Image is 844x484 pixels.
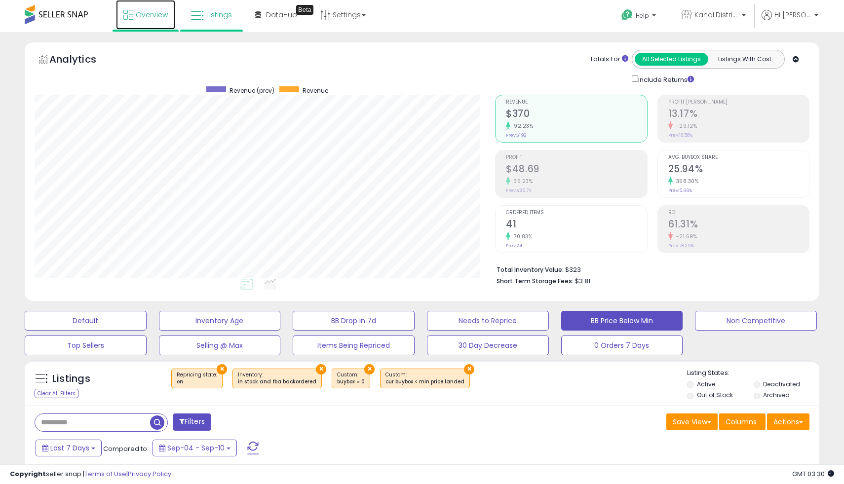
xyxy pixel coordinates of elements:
[238,378,316,385] div: in stock and fba backordered
[25,311,147,331] button: Default
[497,265,564,274] b: Total Inventory Value:
[427,335,549,355] button: 30 Day Decrease
[695,311,817,331] button: Non Competitive
[49,52,115,69] h5: Analytics
[427,311,549,331] button: Needs to Reprice
[668,210,809,216] span: ROI
[668,163,809,177] h2: 25.94%
[303,86,328,95] span: Revenue
[10,469,46,479] strong: Copyright
[177,378,217,385] div: on
[668,108,809,121] h2: 13.17%
[694,10,739,20] span: KandLDistribution LLC
[673,178,699,185] small: 358.30%
[668,100,809,105] span: Profit [PERSON_NAME]
[762,10,818,32] a: Hi [PERSON_NAME]
[84,469,126,479] a: Terms of Use
[167,443,225,453] span: Sep-04 - Sep-10
[385,371,464,386] span: Custom:
[506,100,647,105] span: Revenue
[510,122,533,130] small: 92.23%
[293,335,415,355] button: Items Being Repriced
[35,389,78,398] div: Clear All Filters
[159,311,281,331] button: Inventory Age
[153,440,237,456] button: Sep-04 - Sep-10
[561,335,683,355] button: 0 Orders 7 Days
[792,469,834,479] span: 2025-09-18 03:30 GMT
[774,10,811,20] span: Hi [PERSON_NAME]
[497,277,574,285] b: Short Term Storage Fees:
[666,413,718,430] button: Save View
[506,108,647,121] h2: $370
[36,440,102,456] button: Last 7 Days
[763,391,790,399] label: Archived
[561,311,683,331] button: BB Price Below Min
[159,335,281,355] button: Selling @ Max
[506,219,647,232] h2: 41
[614,1,666,32] a: Help
[668,187,692,193] small: Prev: 5.66%
[590,55,628,64] div: Totals For
[624,74,706,85] div: Include Returns
[575,276,590,286] span: $3.81
[668,243,694,249] small: Prev: 78.29%
[385,378,464,385] div: cur buybox < min price landed
[673,122,697,130] small: -29.12%
[52,372,90,386] h5: Listings
[177,371,217,386] span: Repricing state :
[506,132,527,138] small: Prev: $192
[668,132,692,138] small: Prev: 18.58%
[510,178,533,185] small: 36.23%
[673,233,697,240] small: -21.69%
[217,364,227,374] button: ×
[719,413,766,430] button: Columns
[337,378,365,385] div: buybox = 0
[238,371,316,386] span: Inventory :
[708,53,781,66] button: Listings With Cost
[668,155,809,160] span: Avg. Buybox Share
[128,469,171,479] a: Privacy Policy
[506,187,532,193] small: Prev: $35.74
[767,413,809,430] button: Actions
[510,233,532,240] small: 70.83%
[497,263,802,275] li: $323
[697,391,733,399] label: Out of Stock
[230,86,274,95] span: Revenue (prev)
[316,364,326,374] button: ×
[621,9,633,21] i: Get Help
[25,335,147,355] button: Top Sellers
[293,311,415,331] button: BB Drop in 7d
[173,413,211,431] button: Filters
[337,371,365,386] span: Custom:
[726,417,757,427] span: Columns
[206,10,232,20] span: Listings
[296,5,313,15] div: Tooltip anchor
[103,444,149,453] span: Compared to:
[266,10,297,20] span: DataHub
[364,364,375,374] button: ×
[763,380,800,388] label: Deactivated
[136,10,168,20] span: Overview
[50,443,89,453] span: Last 7 Days
[10,470,171,479] div: seller snap | |
[668,219,809,232] h2: 61.31%
[635,53,708,66] button: All Selected Listings
[506,210,647,216] span: Ordered Items
[506,243,522,249] small: Prev: 24
[636,11,649,20] span: Help
[697,380,715,388] label: Active
[687,369,819,378] p: Listing States:
[506,155,647,160] span: Profit
[464,364,474,374] button: ×
[506,163,647,177] h2: $48.69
